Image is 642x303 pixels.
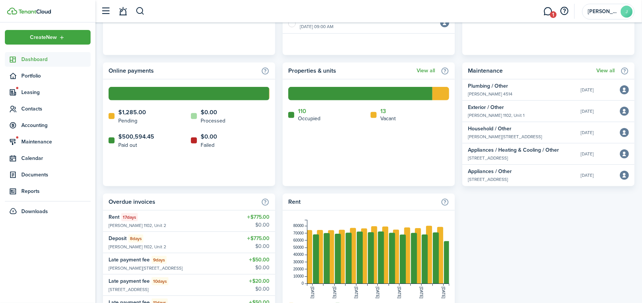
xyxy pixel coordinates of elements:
[116,2,130,21] a: Notifications
[5,30,91,45] button: Open menu
[621,6,633,18] avatar-text: J
[249,285,270,293] p: $0.00
[468,155,575,161] widget-list-item-description: [STREET_ADDRESS]
[558,5,571,18] button: Open resource center
[468,91,575,97] widget-list-item-description: [PERSON_NAME] 4514
[468,112,575,119] widget-list-item-description: [PERSON_NAME] 1102, Unit 1
[468,125,575,133] widget-list-item-title: Household / Other
[201,141,217,149] home-widget-title: Failed
[380,108,386,115] a: 13
[288,197,437,206] home-widget-title: Rent
[581,87,594,93] time: [DATE]
[109,66,257,75] home-widget-title: Online payments
[468,133,575,140] widget-list-item-description: [PERSON_NAME][STREET_ADDRESS]
[302,281,304,285] tspan: 0
[581,108,594,115] time: [DATE]
[375,287,380,299] tspan: [DATE]
[298,115,320,122] home-widget-title: Occupied
[247,221,270,229] p: $0.00
[130,235,142,242] span: 8 days
[596,68,615,74] a: View all
[293,231,304,235] tspan: 70000
[419,287,423,299] tspan: [DATE]
[468,176,575,183] widget-list-item-description: [STREET_ADDRESS]
[21,121,91,129] span: Accounting
[293,238,304,242] tspan: 60000
[123,214,136,221] span: 17 days
[5,184,91,199] a: Reports
[109,197,257,206] home-widget-title: Overdue invoices
[247,213,270,221] p: $775.00
[30,35,57,40] span: Create New
[109,243,204,250] widget-list-item-description: [PERSON_NAME] 1102, Unit 2
[468,103,575,111] widget-list-item-title: Exterior / Other
[118,141,154,149] home-widget-title: Paid out
[201,132,217,141] home-widget-count: $0.00
[541,2,555,21] a: Messaging
[247,242,270,250] p: $0.00
[581,151,594,157] time: [DATE]
[21,55,91,63] span: Dashboard
[21,105,91,113] span: Contacts
[468,82,575,90] widget-list-item-title: Plumbing / Other
[550,11,557,18] span: 1
[298,108,306,115] a: 110
[310,287,314,299] tspan: [DATE]
[332,287,337,299] tspan: [DATE]
[354,287,358,299] tspan: [DATE]
[441,287,445,299] tspan: [DATE]
[5,52,91,67] a: Dashboard
[300,23,334,30] time: [DATE] 09:00 AM
[288,66,413,75] home-widget-title: Properties & units
[468,146,575,154] widget-list-item-title: Appliances / Heating & Cooling / Other
[118,108,146,117] home-widget-count: $1,285.00
[293,245,304,249] tspan: 50000
[21,72,91,80] span: Portfolio
[7,7,17,15] img: TenantCloud
[293,252,304,257] tspan: 40000
[468,167,575,175] widget-list-item-title: Appliances / Other
[118,132,154,141] home-widget-count: $500,594.45
[293,267,304,271] tspan: 20000
[21,138,91,146] span: Maintenance
[109,256,150,264] widget-list-item-title: Late payment fee
[588,9,618,14] span: Joe
[293,274,304,278] tspan: 10000
[201,117,225,125] home-widget-title: Processed
[136,5,145,18] button: Search
[293,224,304,228] tspan: 80000
[21,187,91,195] span: Reports
[249,256,270,264] p: $50.00
[21,207,48,215] span: Downloads
[153,278,167,285] span: 10 days
[153,257,165,263] span: 9 days
[18,9,51,14] img: TenantCloud
[118,117,146,125] home-widget-title: Pending
[247,234,270,242] p: $775.00
[109,213,119,221] widget-list-item-title: Rent
[109,234,127,242] widget-list-item-title: Deposit
[21,171,91,179] span: Documents
[380,115,396,122] home-widget-title: Vacant
[417,68,435,74] a: View all
[293,260,304,264] tspan: 30000
[201,108,225,117] home-widget-count: $0.00
[109,222,204,229] widget-list-item-description: [PERSON_NAME] 1102, Unit 2
[21,88,91,96] span: Leasing
[109,286,206,293] widget-list-item-description: [STREET_ADDRESS]
[99,4,113,18] button: Open sidebar
[468,66,593,75] home-widget-title: Maintenance
[21,154,91,162] span: Calendar
[249,264,270,272] p: $0.00
[581,172,594,179] time: [DATE]
[249,277,270,285] p: $20.00
[398,287,402,299] tspan: [DATE]
[109,277,150,285] widget-list-item-title: Late payment fee
[109,265,213,272] widget-list-item-description: [PERSON_NAME][STREET_ADDRESS]
[581,129,594,136] time: [DATE]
